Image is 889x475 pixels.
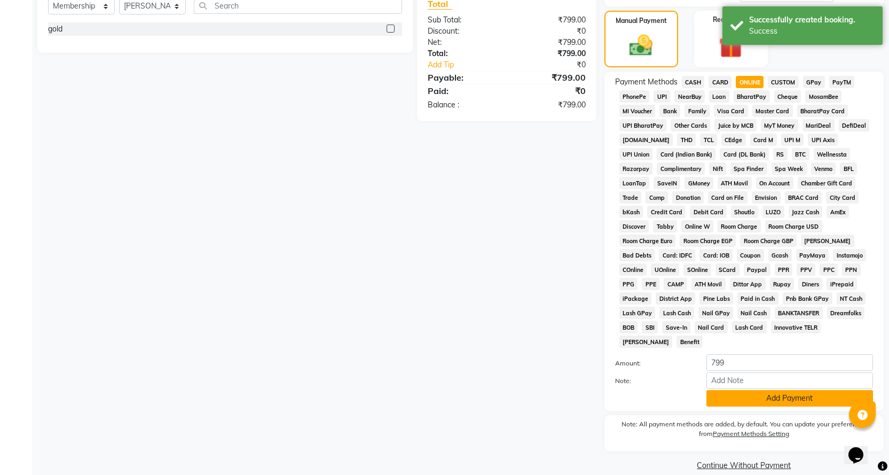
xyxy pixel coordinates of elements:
span: Bad Debts [619,249,655,261]
span: UPI BharatPay [619,119,667,131]
span: Master Card [752,105,793,117]
span: Card on File [708,191,748,204]
span: BOB [619,321,638,333]
label: Amount: [607,359,698,368]
span: Venmo [811,162,836,175]
span: Nail Cash [737,307,770,319]
span: Dittor App [730,278,766,290]
span: Debit Card [690,206,727,218]
div: ₹0 [507,84,594,97]
span: PPV [797,263,815,276]
span: BFL [840,162,857,175]
span: SOnline [683,263,711,276]
span: Room Charge Euro [619,235,676,247]
input: Add Note [706,372,873,389]
span: Spa Finder [730,162,767,175]
span: UOnline [651,263,679,276]
span: Instamojo [833,249,866,261]
span: RS [773,148,788,160]
span: Tabby [653,220,677,232]
span: BRAC Card [785,191,822,204]
span: Card M [750,134,777,146]
span: Save-In [662,321,690,333]
div: Total: [420,48,507,59]
span: Donation [672,191,704,204]
span: Online W [681,220,713,232]
span: Pine Labs [699,292,733,305]
span: Room Charge USD [765,220,822,232]
span: Rupay [770,278,794,290]
div: Successfully created booking. [749,14,875,26]
span: Wellnessta [814,148,851,160]
span: Dreamfolks [827,307,865,319]
div: gold [48,24,62,35]
span: Benefit [676,336,703,348]
span: City Card [826,191,859,204]
span: ONLINE [736,76,764,88]
span: CASH [682,76,705,88]
div: Success [749,26,875,37]
span: Pnb Bank GPay [783,292,832,305]
span: CAMP [664,278,687,290]
span: Paid in Cash [737,292,778,305]
span: Cheque [774,90,801,103]
span: MosamBee [805,90,841,103]
span: TCL [700,134,717,146]
span: CARD [709,76,731,88]
span: Nail GPay [698,307,733,319]
span: Razorpay [619,162,653,175]
input: Amount [706,354,873,371]
div: Payable: [420,71,507,84]
label: Manual Payment [616,16,667,26]
span: UPI [654,90,670,103]
span: Gcash [768,249,792,261]
span: Bank [659,105,680,117]
span: PPE [642,278,659,290]
span: Payment Methods [615,76,678,88]
span: Juice by MCB [714,119,757,131]
span: Card (DL Bank) [720,148,769,160]
span: Lash Card [732,321,767,333]
span: PPR [775,263,793,276]
span: LoanTap [619,177,650,189]
span: MI Voucher [619,105,656,117]
span: CEdge [721,134,746,146]
span: BTC [792,148,809,160]
span: Loan [709,90,729,103]
span: Room Charge GBP [740,235,797,247]
span: CUSTOM [768,76,799,88]
span: District App [656,292,695,305]
div: ₹0 [521,59,594,71]
a: Add Tip [420,59,521,71]
span: Diners [798,278,822,290]
div: Discount: [420,26,507,37]
span: SCard [715,263,739,276]
div: ₹799.00 [507,48,594,59]
label: Payment Methods Setting [713,429,789,439]
div: ₹799.00 [507,99,594,111]
span: ATH Movil [691,278,726,290]
img: _cash.svg [622,32,660,59]
span: SaveIN [654,177,680,189]
span: AmEx [827,206,849,218]
span: BharatPay Card [797,105,848,117]
span: bKash [619,206,643,218]
span: UPI M [781,134,804,146]
span: ATH Movil [718,177,752,189]
span: Family [685,105,710,117]
span: Trade [619,191,642,204]
span: Spa Week [772,162,807,175]
span: Shoutlo [731,206,758,218]
span: Chamber Gift Card [798,177,856,189]
div: Sub Total: [420,14,507,26]
span: iPackage [619,292,652,305]
span: COnline [619,263,647,276]
div: Net: [420,37,507,48]
span: Comp [646,191,668,204]
span: Complimentary [657,162,705,175]
span: BANKTANSFER [775,307,823,319]
button: Add Payment [706,390,873,407]
label: Note: [607,376,698,386]
div: Balance : [420,99,507,111]
span: MyT Money [761,119,798,131]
